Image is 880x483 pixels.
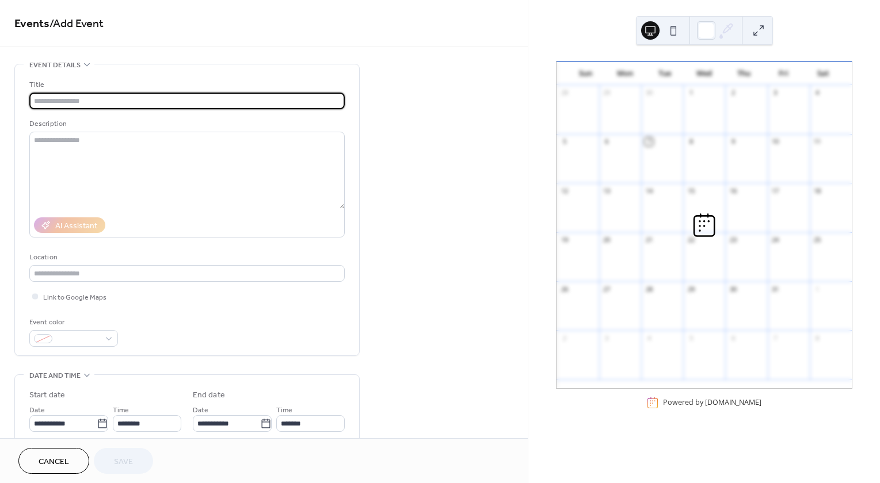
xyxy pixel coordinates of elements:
div: Fri [764,62,803,85]
div: 15 [687,186,695,195]
a: Events [14,13,49,35]
div: 20 [603,236,611,244]
div: Mon [605,62,645,85]
div: 31 [771,285,780,293]
div: 30 [645,89,653,97]
div: 21 [645,236,653,244]
div: Sat [803,62,843,85]
div: 7 [645,137,653,146]
div: 10 [771,137,780,146]
div: Description [29,118,342,130]
div: 4 [813,89,822,97]
div: Location [29,251,342,263]
div: 29 [687,285,695,293]
div: 1 [687,89,695,97]
div: 6 [603,137,611,146]
span: / Add Event [49,13,104,35]
div: 29 [603,89,611,97]
div: 27 [603,285,611,293]
span: Event details [29,59,81,71]
div: 8 [813,333,822,342]
div: 6 [729,333,737,342]
div: 18 [813,186,822,195]
span: Date [29,404,45,416]
div: 11 [813,137,822,146]
div: 22 [687,236,695,244]
div: 1 [813,285,822,293]
div: Event color [29,316,116,328]
div: 5 [560,137,569,146]
span: Cancel [39,456,69,468]
div: 26 [560,285,569,293]
div: 13 [603,186,611,195]
div: 16 [729,186,737,195]
div: Thu [724,62,764,85]
span: Time [276,404,292,416]
div: 2 [729,89,737,97]
div: Tue [645,62,685,85]
div: 9 [729,137,737,146]
div: 23 [729,236,737,244]
div: 24 [771,236,780,244]
div: 17 [771,186,780,195]
span: Date and time [29,370,81,382]
div: 28 [645,285,653,293]
div: 3 [603,333,611,342]
div: Sun [566,62,605,85]
div: 7 [771,333,780,342]
div: 2 [560,333,569,342]
div: Start date [29,389,65,401]
a: [DOMAIN_NAME] [705,398,761,408]
div: 12 [560,186,569,195]
div: Title [29,79,342,91]
div: End date [193,389,225,401]
div: 28 [560,89,569,97]
div: 19 [560,236,569,244]
div: 5 [687,333,695,342]
button: Cancel [18,448,89,474]
div: Powered by [663,398,761,408]
div: 25 [813,236,822,244]
div: 8 [687,137,695,146]
div: 14 [645,186,653,195]
span: Time [113,404,129,416]
span: Date [193,404,208,416]
div: 3 [771,89,780,97]
div: 4 [645,333,653,342]
span: Link to Google Maps [43,292,106,304]
div: Wed [684,62,724,85]
div: 30 [729,285,737,293]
